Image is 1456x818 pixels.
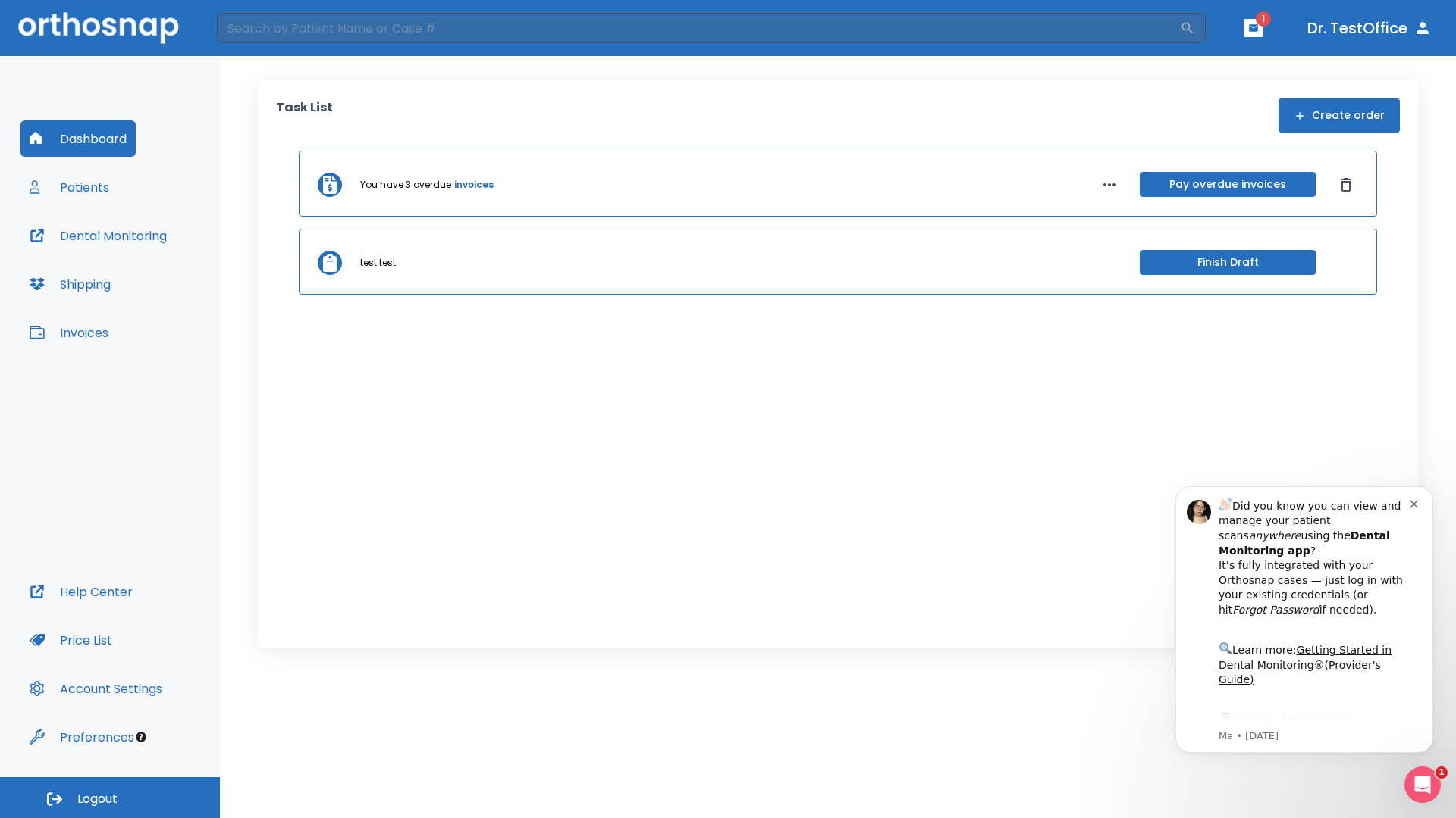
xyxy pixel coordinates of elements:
[20,120,136,157] button: Dashboard
[20,573,142,610] button: Help Center
[1256,11,1271,27] span: 1
[134,730,148,744] div: Tooltip anchor
[1436,766,1448,779] span: 1
[20,314,118,351] button: Invoices
[217,13,1180,43] input: Search by Patient Name or Case #
[1301,14,1438,42] button: Dr. TestOffice
[360,256,396,270] p: test test
[18,12,179,43] img: Orthosnap
[360,178,451,192] p: You have 3 overdue
[1334,173,1358,197] button: Dismiss
[454,178,494,192] a: invoices
[276,98,333,133] p: Task List
[1140,172,1316,197] button: Pay overdue invoices
[20,670,171,707] button: Account Settings
[20,169,118,205] button: Patients
[20,719,143,755] button: Preferences
[1404,766,1441,803] iframe: Intercom live chat
[77,791,118,807] span: Logout
[1153,467,1456,810] iframe: Intercom notifications message
[20,217,176,254] button: Dental Monitoring
[1140,250,1316,275] button: Finish Draft
[1279,98,1400,133] button: Create order
[20,622,121,658] button: Price List
[20,266,120,302] button: Shipping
